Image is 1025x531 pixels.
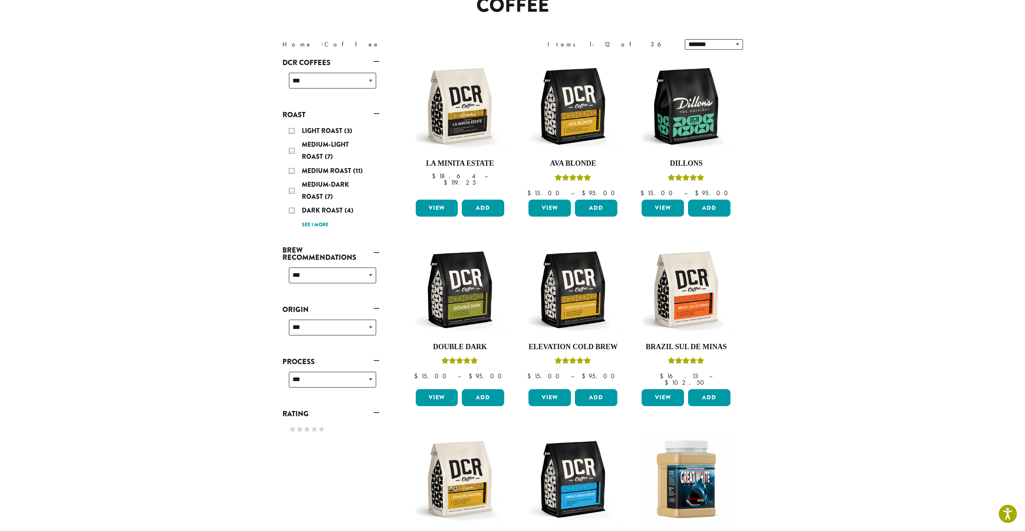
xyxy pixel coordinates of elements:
img: DCR-12oz-French-Roast-Decaf-Stock-scaled.png [526,433,619,526]
button: Add [575,389,617,406]
span: $ [527,189,534,197]
h4: La Minita Estate [414,159,507,168]
span: $ [660,372,667,380]
span: $ [414,372,421,380]
span: – [484,172,488,180]
button: Add [462,389,504,406]
a: View [416,200,458,217]
a: View [642,200,684,217]
span: (11) [353,166,363,175]
img: DCR-12oz-Ava-Blonde-Stock-scaled.png [526,60,619,153]
h4: Dillons [640,159,732,168]
a: Brew Recommendations [282,243,379,264]
a: Elevation Cold BrewRated 5.00 out of 5 [526,243,619,386]
img: DCR-12oz-Brazil-Sul-De-Minas-Stock-scaled.png [640,243,732,336]
bdi: 15.00 [527,372,563,380]
span: (3) [344,126,352,135]
span: Medium-Light Roast [302,140,349,161]
a: Roast [282,108,379,122]
bdi: 102.50 [665,378,708,387]
span: Light Roast [302,126,344,135]
a: View [416,389,458,406]
span: – [458,372,461,380]
span: $ [695,189,702,197]
span: $ [582,372,589,380]
bdi: 95.00 [582,372,619,380]
a: Process [282,355,379,369]
div: Rating [282,421,379,439]
span: – [571,189,574,197]
a: Home [282,40,312,48]
div: Brew Recommendations [282,264,379,293]
span: ★ [303,424,311,435]
bdi: 119.25 [444,178,476,187]
a: See 1 more [302,221,328,229]
span: ★ [296,424,303,435]
button: Add [688,200,730,217]
bdi: 18.64 [432,172,477,180]
div: Rated 5.00 out of 5 [668,356,704,368]
a: View [528,389,571,406]
nav: Breadcrumb [282,40,501,49]
bdi: 15.00 [640,189,676,197]
a: Double DarkRated 4.50 out of 5 [414,243,507,386]
bdi: 95.00 [469,372,505,380]
img: DCR-12oz-FTO-Ethiopia-Natural-Stock-scaled.png [413,433,506,526]
div: Process [282,369,379,397]
h4: Double Dark [414,343,507,352]
span: ★ [311,424,318,435]
a: Brazil Sul De MinasRated 5.00 out of 5 [640,243,732,386]
span: Medium Roast [302,166,353,175]
a: Origin [282,303,379,316]
span: Dark Roast [302,206,345,215]
bdi: 15.00 [527,189,563,197]
span: $ [444,178,450,187]
span: ★ [318,424,325,435]
div: Origin [282,316,379,345]
h4: Ava Blonde [526,159,619,168]
bdi: 15.00 [414,372,450,380]
button: Add [462,200,504,217]
span: Medium-Dark Roast [302,180,349,201]
span: › [321,37,324,49]
img: Great_White_Ground_Espresso_2.png [640,433,732,526]
span: $ [432,172,439,180]
span: – [709,372,712,380]
span: (7) [325,152,333,161]
span: $ [469,372,476,380]
span: $ [665,378,671,387]
a: La Minita Estate [414,60,507,196]
div: Items 1-12 of 36 [547,40,673,49]
span: $ [582,189,589,197]
img: DCR-12oz-Dillons-Stock-scaled.png [640,60,732,153]
div: Rated 5.00 out of 5 [555,356,591,368]
span: (4) [345,206,354,215]
bdi: 95.00 [582,189,619,197]
a: View [642,389,684,406]
a: DillonsRated 5.00 out of 5 [640,60,732,196]
a: View [528,200,571,217]
img: DCR-12oz-La-Minita-Estate-Stock-scaled.png [413,60,506,153]
button: Add [575,200,617,217]
div: DCR Coffees [282,70,379,98]
a: Ava BlondeRated 5.00 out of 5 [526,60,619,196]
img: DCR-12oz-Elevation-Cold-Brew-Stock-scaled.png [526,243,619,336]
img: DCR-12oz-Double-Dark-Stock-scaled.png [413,243,506,336]
span: ★ [289,424,296,435]
bdi: 16.13 [660,372,701,380]
span: $ [527,372,534,380]
h4: Brazil Sul De Minas [640,343,732,352]
bdi: 95.00 [695,189,732,197]
div: Roast [282,122,379,234]
h4: Elevation Cold Brew [526,343,619,352]
span: $ [640,189,647,197]
a: Rating [282,407,379,421]
a: DCR Coffees [282,56,379,70]
span: – [684,189,687,197]
div: Rated 5.00 out of 5 [668,173,704,185]
div: Rated 5.00 out of 5 [555,173,591,185]
span: (7) [325,192,333,201]
button: Add [688,389,730,406]
span: – [571,372,574,380]
div: Rated 4.50 out of 5 [442,356,478,368]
